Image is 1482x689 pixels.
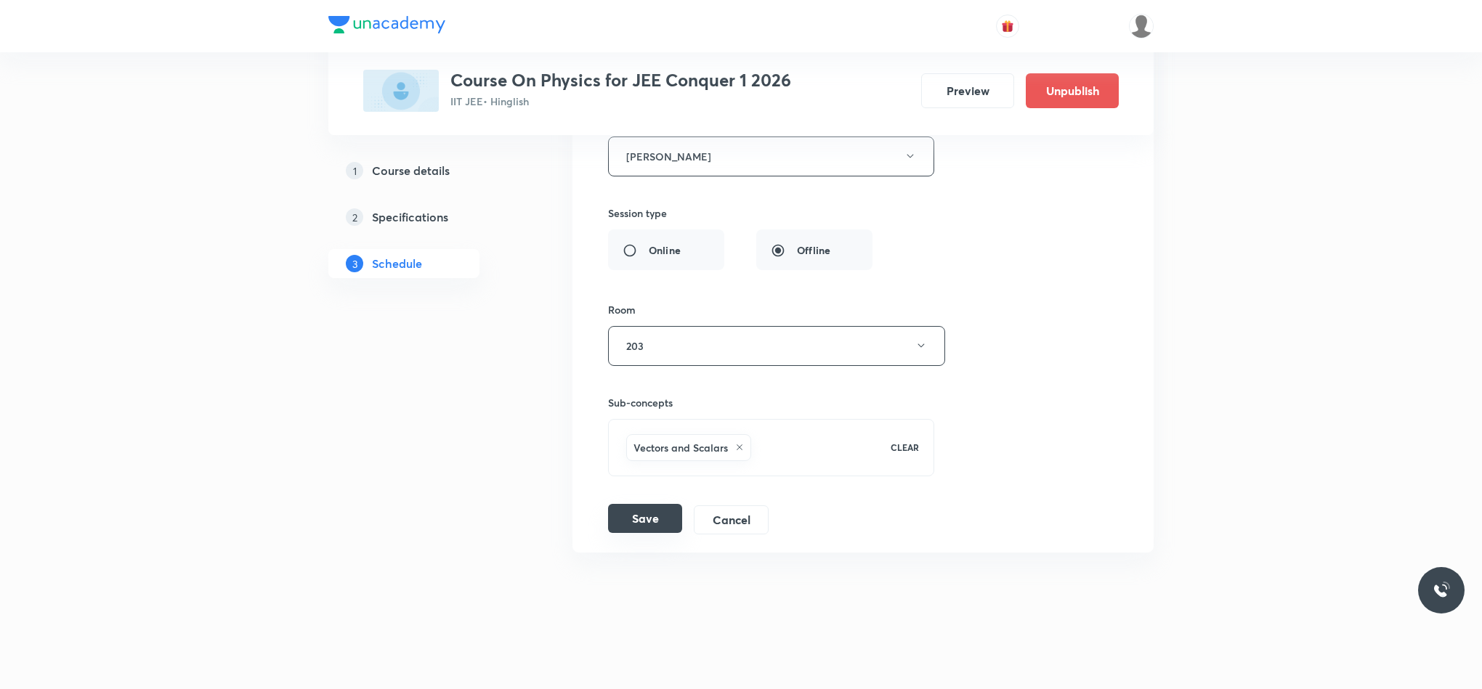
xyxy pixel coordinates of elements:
h6: Vectors and Scalars [633,440,728,455]
h5: Schedule [372,255,422,272]
h3: Course On Physics for JEE Conquer 1 2026 [450,70,791,91]
p: IIT JEE • Hinglish [450,94,791,109]
button: Preview [921,73,1014,108]
button: avatar [996,15,1019,38]
p: 3 [346,255,363,272]
p: CLEAR [891,441,919,454]
a: 2Specifications [328,203,526,232]
button: Save [608,504,682,533]
button: [PERSON_NAME] [608,136,934,176]
img: ttu [1433,582,1450,599]
h6: Room [608,302,636,317]
img: EA0F0E64-A4E2-4A6C-8EA4-BB2D78257C7F_plus.png [363,70,439,112]
h5: Specifications [372,208,448,226]
h5: Course details [372,162,450,179]
button: 203 [608,326,945,366]
p: 2 [346,208,363,226]
h6: Sub-concepts [608,395,934,410]
img: avatar [1001,20,1014,33]
button: Unpublish [1026,73,1119,108]
a: 1Course details [328,156,526,185]
img: Company Logo [328,16,445,33]
img: UNACADEMY [1129,14,1154,38]
h6: Session type [608,205,667,221]
a: Company Logo [328,16,445,37]
button: Cancel [694,505,769,534]
p: 1 [346,162,363,179]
